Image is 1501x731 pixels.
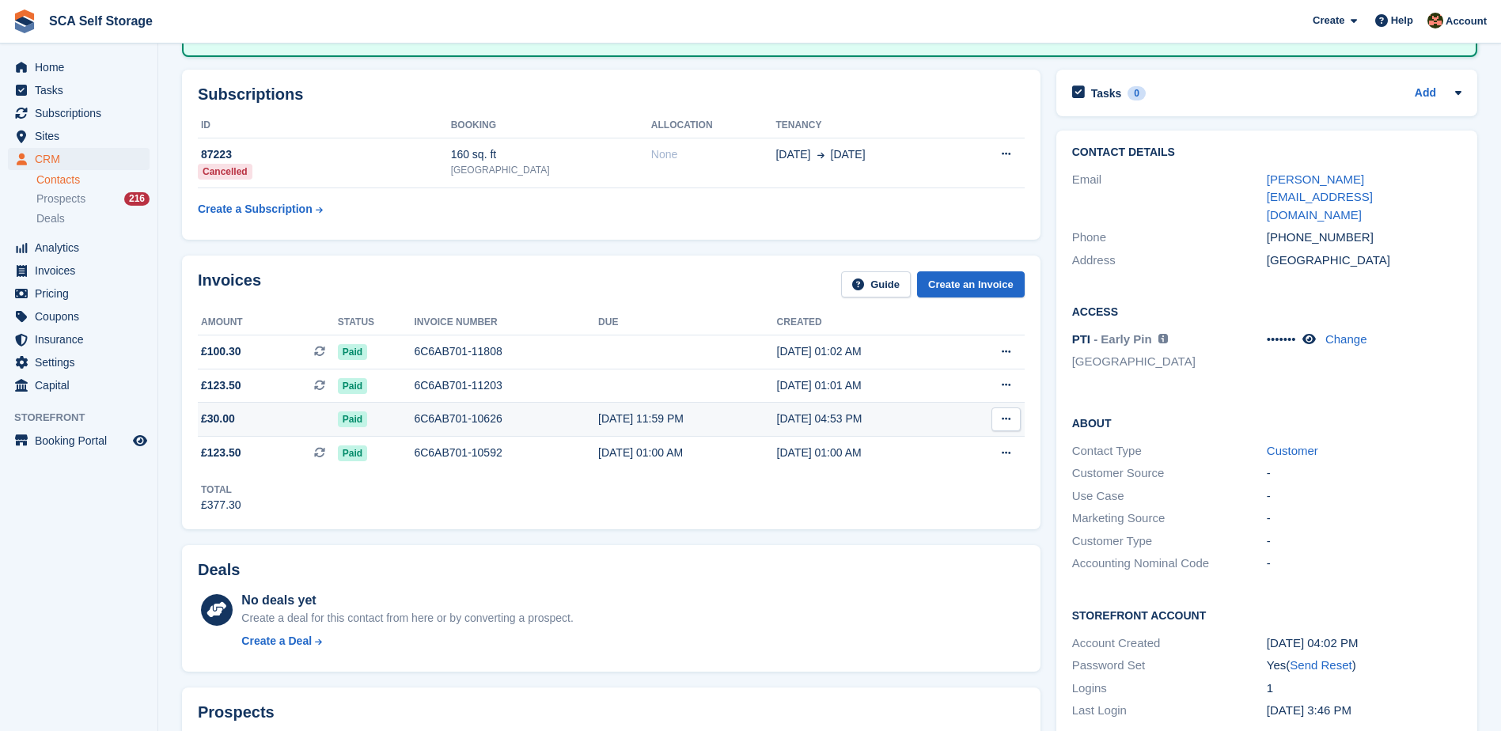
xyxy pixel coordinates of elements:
div: - [1267,509,1461,528]
div: 6C6AB701-11808 [414,343,598,360]
th: Status [338,310,415,335]
a: Prospects 216 [36,191,150,207]
a: menu [8,237,150,259]
span: £100.30 [201,343,241,360]
a: Preview store [131,431,150,450]
span: Account [1446,13,1487,29]
div: 6C6AB701-10626 [414,411,598,427]
div: [DATE] 01:02 AM [777,343,956,360]
span: £30.00 [201,411,235,427]
div: Accounting Nominal Code [1072,555,1267,573]
h2: Contact Details [1072,146,1461,159]
a: Create a Deal [241,633,573,650]
span: CRM [35,148,130,170]
a: Contacts [36,172,150,187]
th: Due [598,310,777,335]
span: - Early Pin [1094,332,1151,346]
div: - [1267,555,1461,573]
h2: Prospects [198,703,275,722]
div: 160 sq. ft [451,146,651,163]
a: Customer [1267,444,1318,457]
div: Customer Type [1072,532,1267,551]
div: Create a deal for this contact from here or by converting a prospect. [241,610,573,627]
th: Amount [198,310,338,335]
li: [GEOGRAPHIC_DATA] [1072,353,1267,371]
div: Account Created [1072,634,1267,653]
a: menu [8,125,150,147]
div: Marketing Source [1072,509,1267,528]
a: menu [8,282,150,305]
span: Settings [35,351,130,373]
div: - [1267,532,1461,551]
div: [DATE] 04:53 PM [777,411,956,427]
a: Send Reset [1290,658,1351,672]
a: Create a Subscription [198,195,323,224]
span: [DATE] [775,146,810,163]
div: Cancelled [198,164,252,180]
a: menu [8,148,150,170]
div: 6C6AB701-10592 [414,445,598,461]
a: menu [8,351,150,373]
div: Last Login [1072,702,1267,720]
div: [DATE] 01:01 AM [777,377,956,394]
div: Use Case [1072,487,1267,506]
span: Paid [338,378,367,394]
h2: Storefront Account [1072,607,1461,623]
div: 87223 [198,146,451,163]
div: 216 [124,192,150,206]
div: No deals yet [241,591,573,610]
span: Insurance [35,328,130,350]
a: Change [1325,332,1367,346]
div: Yes [1267,657,1461,675]
span: Prospects [36,191,85,206]
img: stora-icon-8386f47178a22dfd0bd8f6a31ec36ba5ce8667c1dd55bd0f319d3a0aa187defe.svg [13,9,36,33]
span: Coupons [35,305,130,328]
div: [DATE] 01:00 AM [777,445,956,461]
a: Deals [36,210,150,227]
div: Create a Subscription [198,201,313,218]
span: ••••••• [1267,332,1296,346]
span: ( ) [1286,658,1355,672]
a: Add [1415,85,1436,103]
a: menu [8,79,150,101]
h2: Tasks [1091,86,1122,100]
span: Booking Portal [35,430,130,452]
th: Invoice number [414,310,598,335]
span: Paid [338,344,367,360]
div: Logins [1072,680,1267,698]
div: [GEOGRAPHIC_DATA] [1267,252,1461,270]
div: - [1267,487,1461,506]
img: Sarah Race [1427,13,1443,28]
span: [DATE] [831,146,866,163]
span: Invoices [35,259,130,282]
h2: Invoices [198,271,261,297]
div: Phone [1072,229,1267,247]
th: Created [777,310,956,335]
a: [PERSON_NAME][EMAIL_ADDRESS][DOMAIN_NAME] [1267,172,1373,222]
span: £123.50 [201,377,241,394]
h2: Access [1072,303,1461,319]
div: Contact Type [1072,442,1267,460]
span: PTI [1072,332,1090,346]
div: £377.30 [201,497,241,513]
div: Create a Deal [241,633,312,650]
div: 0 [1128,86,1146,100]
span: Tasks [35,79,130,101]
span: Subscriptions [35,102,130,124]
a: menu [8,305,150,328]
span: Analytics [35,237,130,259]
span: Capital [35,374,130,396]
div: Password Set [1072,657,1267,675]
th: ID [198,113,451,138]
th: Booking [451,113,651,138]
span: Pricing [35,282,130,305]
div: None [651,146,776,163]
img: icon-info-grey-7440780725fd019a000dd9b08b2336e03edf1995a4989e88bcd33f0948082b44.svg [1158,334,1168,343]
time: 2025-05-23 14:46:51 UTC [1267,703,1351,717]
a: menu [8,102,150,124]
div: Customer Source [1072,464,1267,483]
h2: Subscriptions [198,85,1025,104]
div: [PHONE_NUMBER] [1267,229,1461,247]
th: Tenancy [775,113,957,138]
div: - [1267,464,1461,483]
